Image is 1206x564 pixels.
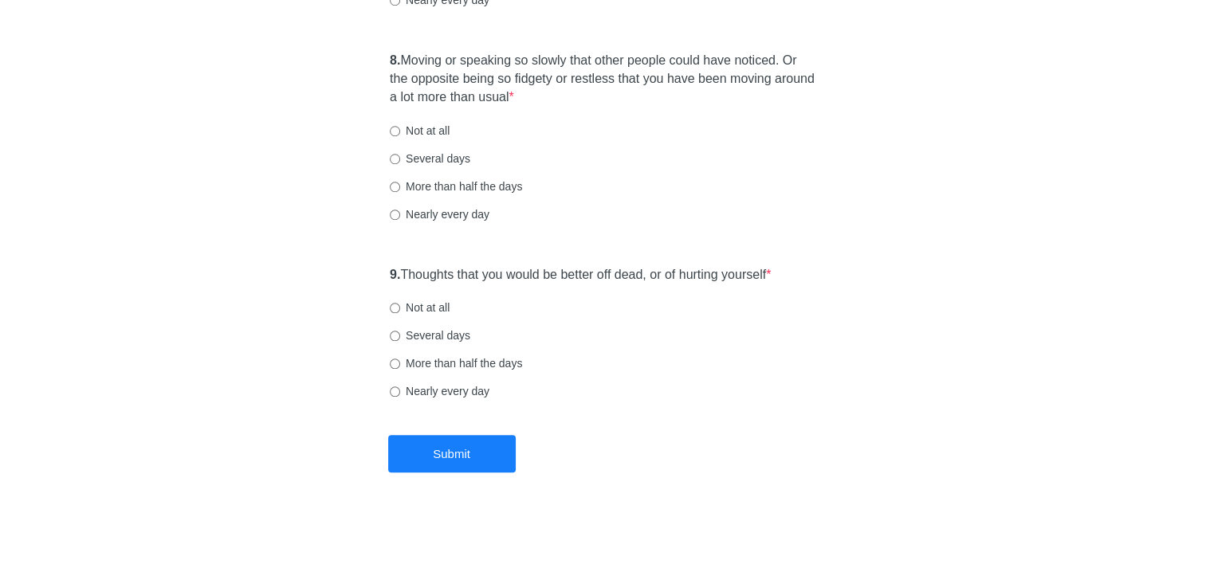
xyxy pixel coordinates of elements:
label: More than half the days [390,355,522,371]
label: Several days [390,327,470,343]
label: Several days [390,151,470,166]
input: Several days [390,331,400,341]
input: Not at all [390,303,400,313]
label: Thoughts that you would be better off dead, or of hurting yourself [390,266,771,284]
label: More than half the days [390,178,522,194]
strong: 9. [390,268,400,281]
input: More than half the days [390,358,400,369]
input: Nearly every day [390,386,400,397]
label: Moving or speaking so slowly that other people could have noticed. Or the opposite being so fidge... [390,52,816,107]
strong: 8. [390,53,400,67]
input: Nearly every day [390,210,400,220]
label: Nearly every day [390,383,489,399]
label: Nearly every day [390,206,489,222]
button: Submit [388,435,516,472]
input: Not at all [390,126,400,136]
label: Not at all [390,300,450,315]
input: More than half the days [390,182,400,192]
label: Not at all [390,123,450,139]
input: Several days [390,154,400,164]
